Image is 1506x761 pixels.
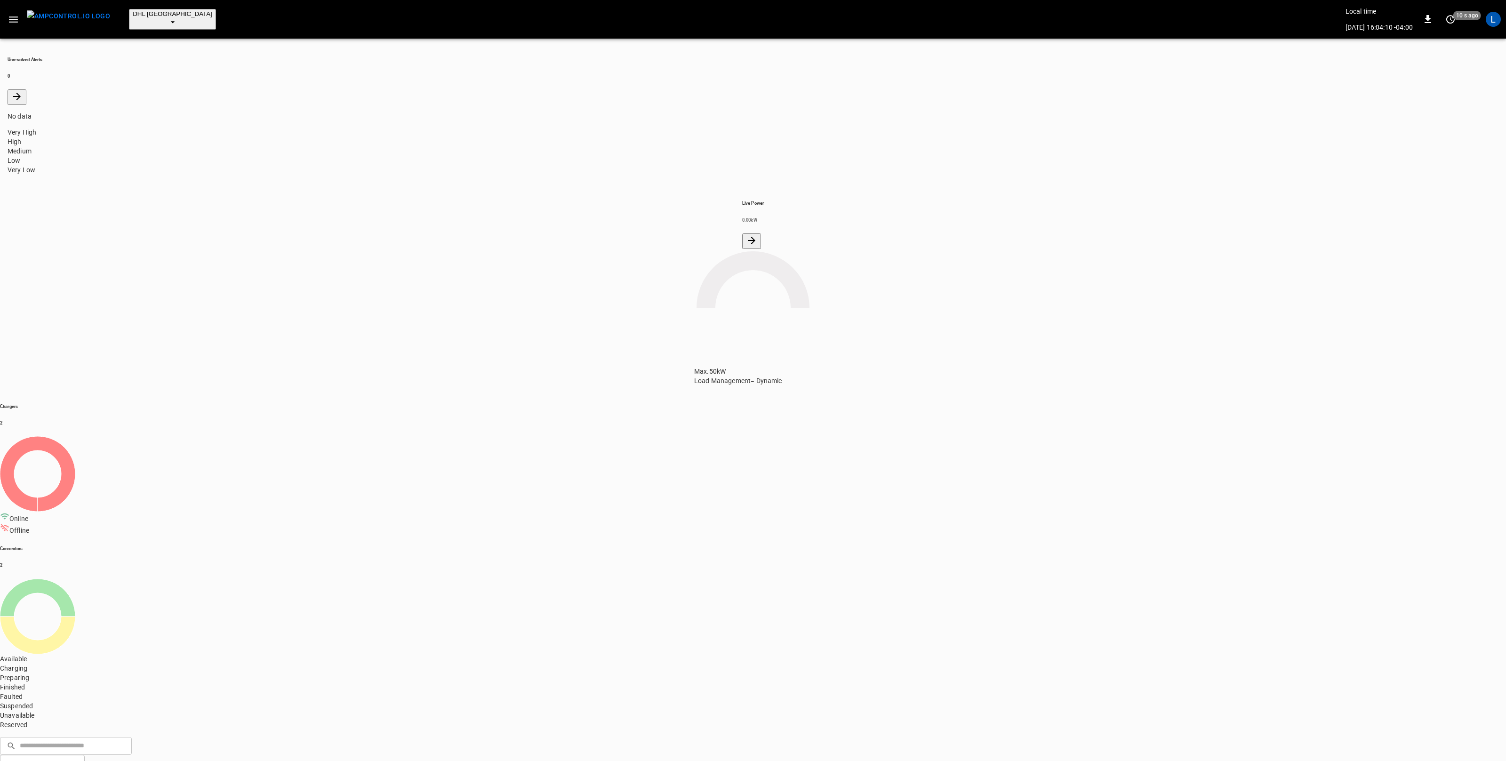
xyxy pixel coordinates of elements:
[9,515,28,522] span: Online
[1486,12,1501,27] div: profile-icon
[129,9,216,30] button: DHL [GEOGRAPHIC_DATA]
[694,377,782,385] span: Load Management = Dynamic
[8,112,1498,121] p: No data
[8,73,1498,79] h6: 0
[133,10,212,17] span: DHL [GEOGRAPHIC_DATA]
[27,10,110,22] img: ampcontrol.io logo
[742,217,764,223] h6: 0.00 kW
[742,233,761,249] button: Energy Overview
[1346,7,1413,16] p: Local time
[742,200,764,206] h6: Live Power
[9,527,29,534] span: Offline
[694,368,726,375] span: Max. 50 kW
[8,138,22,145] span: High
[8,89,26,105] button: All Alerts
[1453,11,1481,20] span: 10 s ago
[1443,12,1458,27] button: set refresh interval
[1346,23,1413,32] p: [DATE] 16:04:10 -04:00
[8,166,35,174] span: Very Low
[8,157,20,164] span: Low
[8,147,32,155] span: Medium
[8,128,36,136] span: Very High
[23,8,114,31] button: menu
[8,56,1498,63] h6: Unresolved Alerts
